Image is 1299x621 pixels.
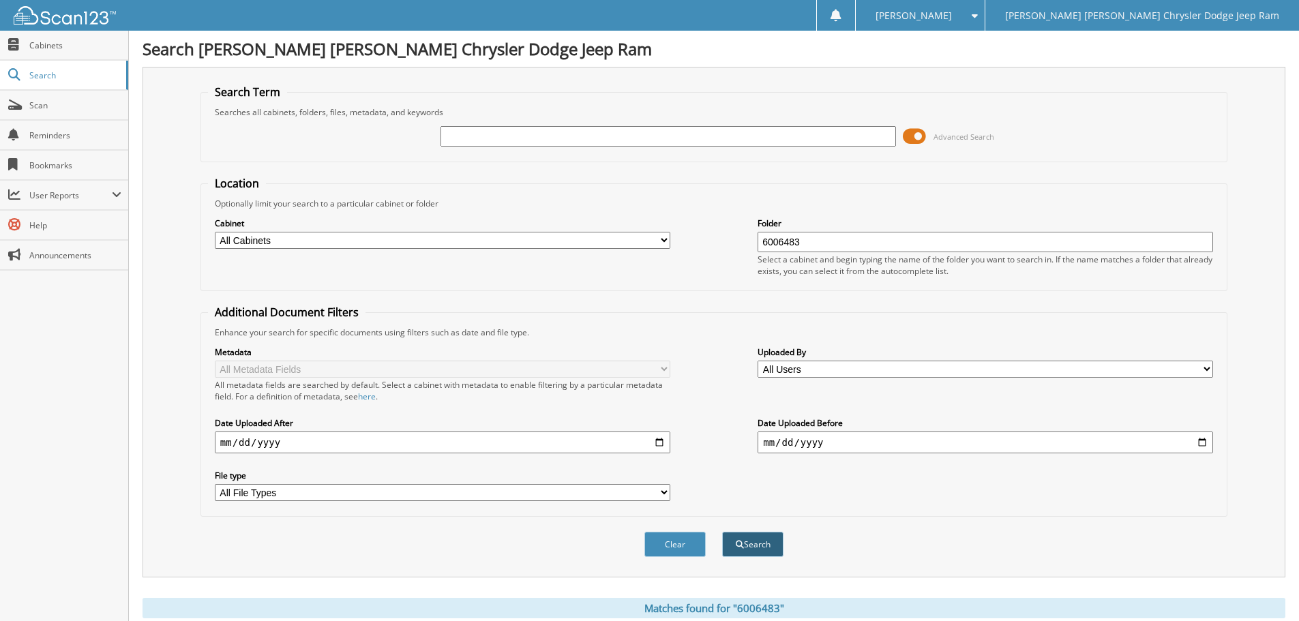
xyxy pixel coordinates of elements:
[29,100,121,111] span: Scan
[208,106,1220,118] div: Searches all cabinets, folders, files, metadata, and keywords
[758,417,1213,429] label: Date Uploaded Before
[1231,556,1299,621] iframe: Chat Widget
[29,219,121,231] span: Help
[215,346,670,358] label: Metadata
[934,132,994,142] span: Advanced Search
[876,12,952,20] span: [PERSON_NAME]
[215,431,670,453] input: start
[29,160,121,171] span: Bookmarks
[143,37,1285,60] h1: Search [PERSON_NAME] [PERSON_NAME] Chrysler Dodge Jeep Ram
[1005,12,1279,20] span: [PERSON_NAME] [PERSON_NAME] Chrysler Dodge Jeep Ram
[208,198,1220,209] div: Optionally limit your search to a particular cabinet or folder
[358,391,376,402] a: here
[29,249,121,261] span: Announcements
[758,217,1213,229] label: Folder
[758,254,1213,277] div: Select a cabinet and begin typing the name of the folder you want to search in. If the name match...
[29,40,121,51] span: Cabinets
[758,346,1213,358] label: Uploaded By
[29,130,121,141] span: Reminders
[14,6,116,25] img: scan123-logo-white.svg
[722,532,783,557] button: Search
[29,70,119,81] span: Search
[215,217,670,229] label: Cabinet
[215,470,670,481] label: File type
[208,305,365,320] legend: Additional Document Filters
[208,176,266,191] legend: Location
[143,598,1285,618] div: Matches found for "6006483"
[208,85,287,100] legend: Search Term
[29,190,112,201] span: User Reports
[758,431,1213,453] input: end
[208,327,1220,338] div: Enhance your search for specific documents using filters such as date and file type.
[644,532,706,557] button: Clear
[215,379,670,402] div: All metadata fields are searched by default. Select a cabinet with metadata to enable filtering b...
[215,417,670,429] label: Date Uploaded After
